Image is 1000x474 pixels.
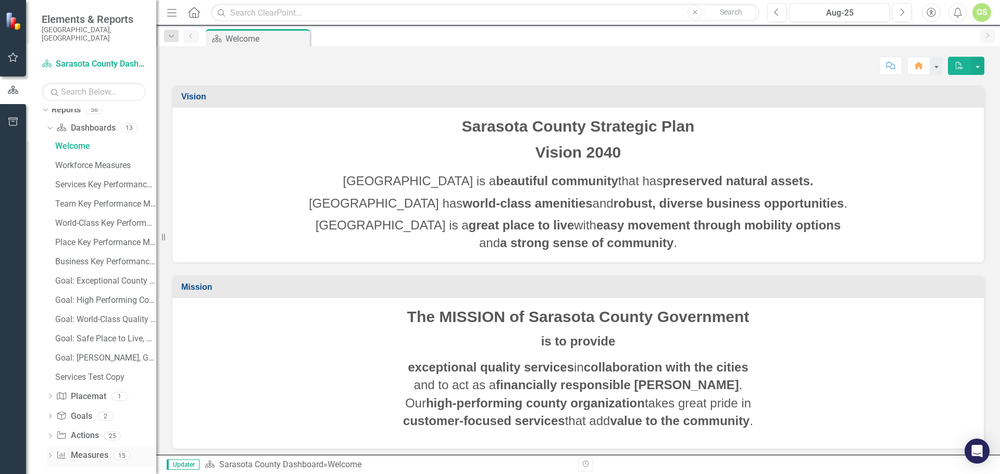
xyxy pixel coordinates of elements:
[167,459,199,470] span: Updater
[53,176,156,193] a: Services Key Performance Measures
[53,292,156,309] a: Goal: High Performing County Team
[55,257,156,266] div: Business Key Performance Measures
[55,276,156,286] div: Goal: Exceptional County Services Aligned with Resources
[104,431,121,440] div: 25
[55,219,156,228] div: World-Class Key Performance Measures
[42,58,146,70] a: Sarasota County Dashboard
[705,5,757,20] button: Search
[53,253,156,270] a: Business Key Performance Measures
[56,450,108,462] a: Measures
[463,196,592,210] strong: world-class amenities
[219,459,323,469] a: Sarasota County Dashboard
[111,392,128,401] div: 1
[53,215,156,232] a: World-Class Key Performance Measures
[55,199,156,209] div: Team Key Performance Measures
[55,353,156,363] div: Goal: [PERSON_NAME], Growing Business Opportunities
[55,161,156,170] div: Workforce Measures
[121,124,137,133] div: 13
[343,174,813,188] span: [GEOGRAPHIC_DATA] is a that has
[114,451,130,460] div: 15
[407,308,749,325] span: The MISSION of Sarasota County Government
[53,369,156,386] a: Services Test Copy
[53,234,156,251] a: Place Key Performance Measures
[584,360,748,374] strong: collaboration with the cities
[53,330,156,347] a: Goal: Safe Place to Live, Work and Play
[309,196,847,210] span: [GEOGRAPHIC_DATA] has and .
[793,7,886,19] div: Aug-25
[55,142,156,151] div: Welcome
[181,283,979,292] h3: Mission
[86,106,103,114] div: 56
[469,218,574,232] strong: great place to live
[55,373,156,382] div: Services Test Copy
[42,13,146,25] span: Elements & Reports
[496,174,618,188] strong: beautiful community
[403,360,753,428] span: in and to act as a . Our takes great pride in that add .
[53,138,156,155] a: Welcome
[462,118,695,135] span: Sarasota County Strategic Plan
[541,334,616,348] strong: is to provide
[53,196,156,212] a: Team Key Performance Measures
[55,238,156,247] div: Place Key Performance Measures
[55,334,156,343] div: Goal: Safe Place to Live, Work and Play
[596,218,841,232] strong: easy movement through mobility options
[535,144,621,161] span: Vision 2040
[56,391,106,403] a: Placemat
[328,459,361,469] div: Welcome
[56,122,115,134] a: Dashboards
[496,378,739,392] strong: financially responsible [PERSON_NAME]
[181,92,979,101] h3: Vision
[55,315,156,324] div: Goal: World-Class Quality Life Amenities
[226,32,307,45] div: Welcome
[403,414,565,428] strong: customer-focused services
[500,236,673,250] strong: a strong sense of community
[53,350,156,366] a: Goal: [PERSON_NAME], Growing Business Opportunities
[55,296,156,305] div: Goal: High Performing County Team
[720,8,742,16] span: Search
[614,196,844,210] strong: robust, diverse business opportunities
[408,360,574,374] strong: exceptional quality services
[211,4,759,22] input: Search ClearPoint...
[42,83,146,101] input: Search Below...
[5,12,23,30] img: ClearPoint Strategy
[52,104,81,116] a: Reports
[205,459,570,471] div: »
[610,414,749,428] strong: value to the community
[53,273,156,289] a: Goal: Exceptional County Services Aligned with Resources
[56,430,98,442] a: Actions
[316,218,841,250] span: [GEOGRAPHIC_DATA] is a with and .
[53,311,156,328] a: Goal: World-Class Quality Life Amenities
[972,3,991,22] button: OS
[426,396,645,410] strong: high-performing county organization
[662,174,814,188] strong: preserved natural assets.
[53,157,156,174] a: Workforce Measures
[56,411,92,422] a: Goals
[790,3,890,22] button: Aug-25
[97,412,114,420] div: 2
[965,439,990,464] div: Open Intercom Messenger
[42,25,146,43] small: [GEOGRAPHIC_DATA], [GEOGRAPHIC_DATA]
[55,180,156,189] div: Services Key Performance Measures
